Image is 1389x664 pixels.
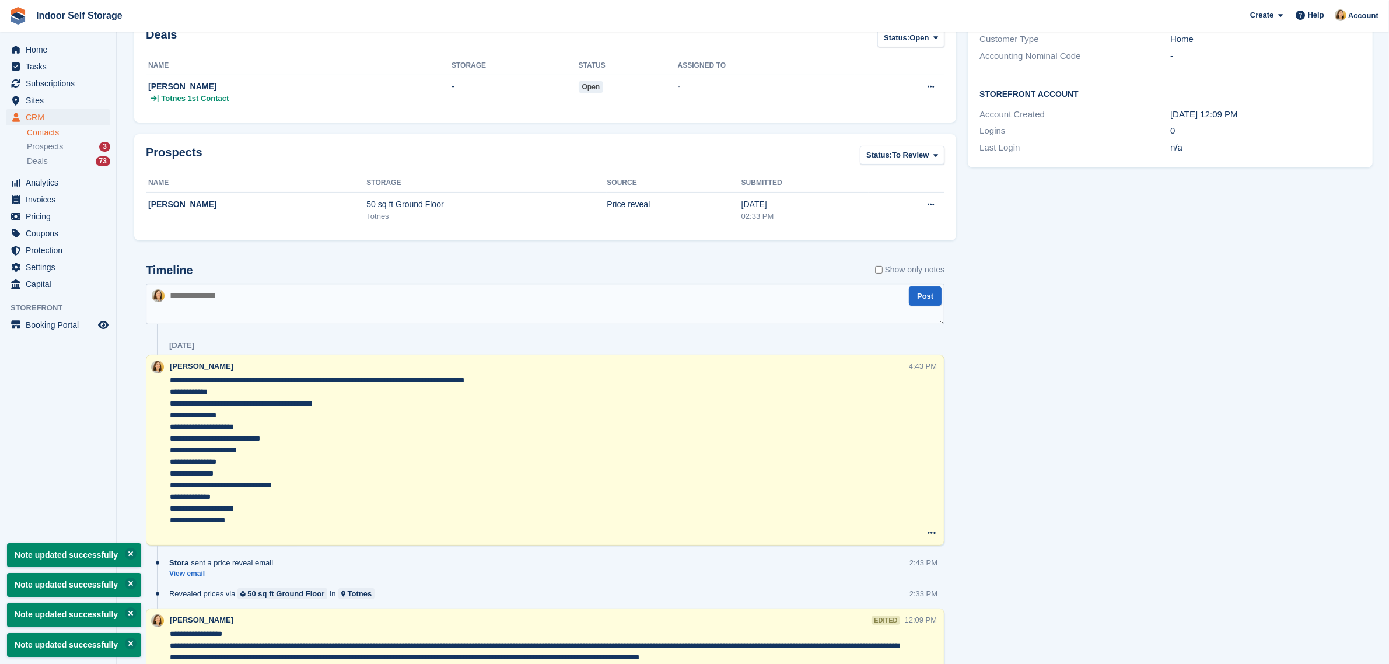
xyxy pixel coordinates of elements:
a: menu [6,317,110,333]
div: [DATE] 12:09 PM [1170,108,1361,121]
a: 50 sq ft Ground Floor [237,588,327,599]
div: Revealed prices via in [169,588,380,599]
a: menu [6,259,110,275]
span: Tasks [26,58,96,75]
div: n/a [1170,141,1361,155]
div: 12:09 PM [905,614,937,625]
span: Prospects [27,141,63,152]
a: menu [6,109,110,125]
div: - [1170,50,1361,63]
span: Capital [26,276,96,292]
span: Deals [27,156,48,167]
p: Note updated successfully [7,543,141,567]
span: Analytics [26,174,96,191]
a: Indoor Self Storage [32,6,127,25]
input: Show only notes [875,264,883,276]
p: Note updated successfully [7,633,141,657]
div: Customer Type [979,33,1170,46]
div: Accounting Nominal Code [979,50,1170,63]
a: menu [6,225,110,242]
div: 2:33 PM [909,588,937,599]
button: Post [909,286,942,306]
span: Stora [169,557,188,568]
div: 2:43 PM [909,557,937,568]
span: Subscriptions [26,75,96,92]
div: sent a price reveal email [169,557,279,568]
div: Account Created [979,108,1170,121]
a: Deals 73 [27,155,110,167]
h2: Timeline [146,264,193,277]
span: Coupons [26,225,96,242]
div: 50 sq ft Ground Floor [366,198,607,211]
span: Create [1250,9,1273,21]
div: [DATE] [741,198,869,211]
th: Status [579,57,678,75]
a: menu [6,174,110,191]
a: menu [6,58,110,75]
span: Status: [866,149,892,161]
h2: Prospects [146,146,202,167]
div: edited [872,616,900,625]
th: Source [607,174,741,193]
div: Home [1170,33,1361,46]
div: 50 sq ft Ground Floor [247,588,324,599]
a: Totnes [338,588,375,599]
div: Last Login [979,141,1170,155]
div: 4:43 PM [909,361,937,372]
span: | [157,93,159,104]
span: Account [1348,10,1378,22]
span: open [579,81,604,93]
span: [PERSON_NAME] [170,616,233,624]
div: Price reveal [607,198,741,211]
a: Prospects 3 [27,141,110,153]
div: - [678,81,855,92]
th: Storage [366,174,607,193]
div: 73 [96,156,110,166]
span: Booking Portal [26,317,96,333]
span: CRM [26,109,96,125]
th: Assigned to [678,57,855,75]
img: Emma Higgins [152,289,165,302]
th: Submitted [741,174,869,193]
a: menu [6,276,110,292]
label: Show only notes [875,264,945,276]
a: menu [6,242,110,258]
a: View email [169,569,279,579]
span: Totnes 1st Contact [161,93,229,104]
h2: Deals [146,28,177,50]
td: - [452,75,579,111]
div: 3 [99,142,110,152]
span: Settings [26,259,96,275]
img: Emma Higgins [151,614,164,627]
button: Status: To Review [860,146,944,165]
div: [DATE] [169,341,194,350]
div: Logins [979,124,1170,138]
span: Open [909,32,929,44]
div: Totnes [366,211,607,222]
div: Totnes [348,588,372,599]
a: menu [6,41,110,58]
span: Invoices [26,191,96,208]
span: Status: [884,32,909,44]
p: Note updated successfully [7,573,141,597]
div: 02:33 PM [741,211,869,222]
span: [PERSON_NAME] [170,362,233,371]
span: Pricing [26,208,96,225]
span: Help [1308,9,1324,21]
div: [PERSON_NAME] [148,81,452,93]
span: Storefront [11,302,116,314]
span: Home [26,41,96,58]
th: Storage [452,57,579,75]
span: Sites [26,92,96,109]
div: [PERSON_NAME] [148,198,366,211]
button: Status: Open [877,28,944,47]
th: Name [146,174,366,193]
a: menu [6,191,110,208]
img: stora-icon-8386f47178a22dfd0bd8f6a31ec36ba5ce8667c1dd55bd0f319d3a0aa187defe.svg [9,7,27,25]
p: Note updated successfully [7,603,141,627]
a: Preview store [96,318,110,332]
th: Name [146,57,452,75]
a: menu [6,92,110,109]
span: To Review [892,149,929,161]
a: menu [6,208,110,225]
